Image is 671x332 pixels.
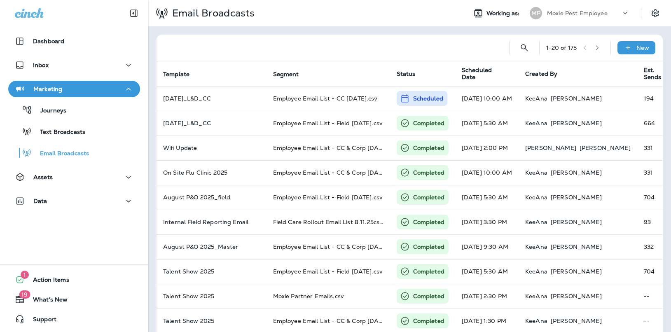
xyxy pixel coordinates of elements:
[33,174,53,180] p: Assets
[8,193,140,209] button: Data
[33,86,62,92] p: Marketing
[122,5,145,21] button: Collapse Sidebar
[413,292,444,300] p: Completed
[8,57,140,73] button: Inbox
[551,169,602,176] p: [PERSON_NAME]
[525,194,547,201] p: KeeAna
[551,293,602,299] p: [PERSON_NAME]
[25,316,56,326] span: Support
[462,67,515,81] span: Scheduled Date
[455,86,519,111] td: [DATE] 10:00 AM
[413,119,444,127] p: Completed
[551,219,602,225] p: [PERSON_NAME]
[8,291,140,308] button: 19What's New
[413,94,443,103] p: Scheduled
[455,259,519,284] td: [DATE] 5:30 AM
[163,95,260,102] p: August 2025_L&D_CC
[525,243,547,250] p: KeeAna
[397,70,416,77] span: Status
[551,194,602,201] p: [PERSON_NAME]
[163,194,260,201] p: August P&O 2025_field
[525,293,547,299] p: KeeAna
[8,311,140,327] button: Support
[525,95,547,102] p: KeeAna
[551,318,602,324] p: [PERSON_NAME]
[516,40,533,56] button: Search Email Broadcasts
[273,71,299,78] span: Segment
[455,136,519,160] td: [DATE] 2:00 PM
[273,317,399,325] span: Employee Email List - CC & Corp 8.11.25.csv
[169,7,255,19] p: Email Broadcasts
[8,271,140,288] button: 1Action Items
[33,62,49,68] p: Inbox
[525,268,547,275] p: KeeAna
[163,318,260,324] p: Talent Show 2025
[19,290,30,299] span: 19
[25,296,68,306] span: What's New
[163,268,260,275] p: Talent Show 2025
[8,144,140,161] button: Email Broadcasts
[413,218,444,226] p: Completed
[163,169,260,176] p: On Site Flu Clinic 2025
[455,284,519,309] td: [DATE] 2:30 PM
[648,6,663,21] button: Settings
[547,10,608,16] p: Moxie Pest Employee
[8,81,140,97] button: Marketing
[413,243,444,251] p: Completed
[525,70,557,77] span: Created By
[525,145,576,151] p: [PERSON_NAME]
[530,7,542,19] div: MP
[455,234,519,259] td: [DATE] 9:30 AM
[33,198,47,204] p: Data
[455,185,519,210] td: [DATE] 5:30 AM
[525,169,547,176] p: KeeAna
[580,145,631,151] p: [PERSON_NAME]
[462,67,505,81] span: Scheduled Date
[551,95,602,102] p: [PERSON_NAME]
[413,193,444,201] p: Completed
[32,129,85,136] p: Text Broadcasts
[32,150,89,158] p: Email Broadcasts
[546,44,577,51] div: 1 - 20 of 175
[163,120,260,126] p: August 2025_L&D_CC
[163,145,260,151] p: Wifi Update
[413,267,444,276] p: Completed
[525,120,547,126] p: KeeAna
[525,318,547,324] p: KeeAna
[455,111,519,136] td: [DATE] 5:30 AM
[273,95,378,102] span: Employee Email List - CC 8.20.25.csv
[273,194,383,201] span: Employee Email List - Field 8.12.25.csv
[273,218,393,226] span: Field Care Rollout Email List 8.11.25csv.csv
[273,70,310,78] span: Segment
[8,101,140,119] button: Journeys
[32,107,66,115] p: Journeys
[273,243,399,250] span: Employee Email List - CC & Corp 8.11.25.csv
[551,268,602,275] p: [PERSON_NAME]
[33,38,64,44] p: Dashboard
[25,276,69,286] span: Action Items
[163,70,200,78] span: Template
[455,210,519,234] td: [DATE] 3:30 PM
[413,168,444,177] p: Completed
[273,268,383,275] span: Employee Email List - Field 8.12.25.csv
[551,120,602,126] p: [PERSON_NAME]
[163,243,260,250] p: August P&O 2025_Master
[413,144,444,152] p: Completed
[455,160,519,185] td: [DATE] 10:00 AM
[636,44,649,51] p: New
[486,10,521,17] span: Working as:
[273,169,399,176] span: Employee Email List - CC & Corp 8.11.25.csv
[163,219,260,225] p: Internal Field Reporting Email
[273,144,399,152] span: Employee Email List - CC & Corp 8.18.25.csv
[525,219,547,225] p: KeeAna
[644,67,662,81] span: Est. Sends
[163,71,189,78] span: Template
[8,169,140,185] button: Assets
[8,123,140,140] button: Text Broadcasts
[551,243,602,250] p: [PERSON_NAME]
[413,317,444,325] p: Completed
[21,271,29,279] span: 1
[273,119,383,127] span: Employee Email List - Field 8.20.25.csv
[8,33,140,49] button: Dashboard
[163,293,260,299] p: Talent Show 2025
